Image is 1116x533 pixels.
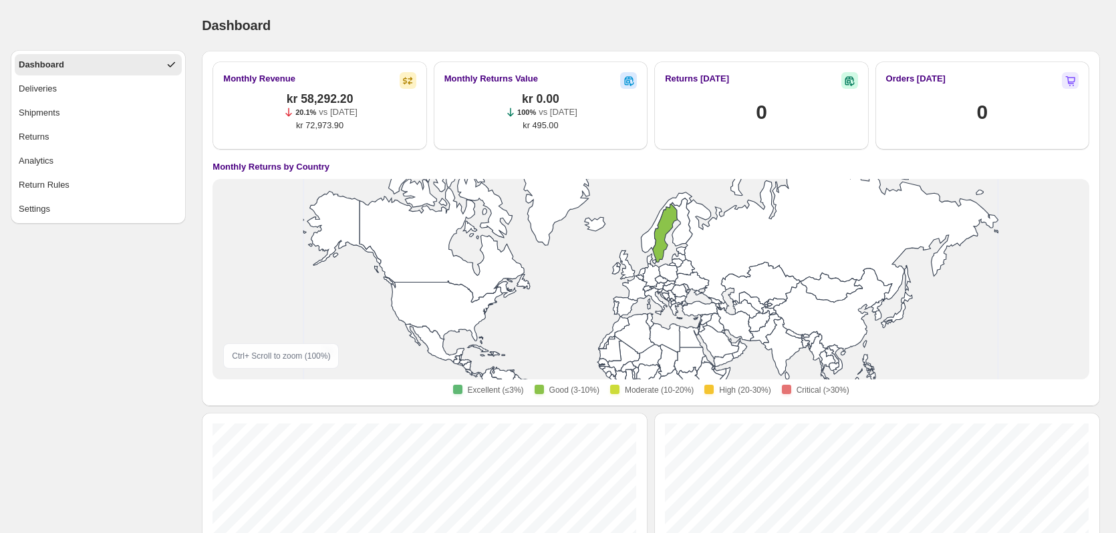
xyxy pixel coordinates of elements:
span: Dashboard [202,18,271,33]
button: Deliveries [15,78,182,100]
span: Excellent (≤3%) [468,385,524,395]
span: 20.1% [295,108,316,116]
h1: 0 [977,99,988,126]
span: 100% [517,108,536,116]
h2: Returns [DATE] [665,72,729,85]
h2: Monthly Revenue [223,72,295,85]
p: vs [DATE] [319,106,358,119]
button: Analytics [15,150,182,172]
span: Critical (>30%) [797,385,849,395]
div: Returns [19,130,49,144]
span: Moderate (10-20%) [625,385,694,395]
h4: Monthly Returns by Country [213,160,329,174]
span: kr 58,292.20 [287,92,354,106]
h2: Orders [DATE] [886,72,946,85]
div: Shipments [19,106,59,120]
span: Good (3-10%) [549,385,599,395]
button: Settings [15,198,182,220]
p: vs [DATE] [539,106,577,119]
div: Deliveries [19,82,57,96]
span: kr 0.00 [522,92,559,106]
div: Return Rules [19,178,69,192]
button: Returns [15,126,182,148]
button: Shipments [15,102,182,124]
span: kr 72,973.90 [296,119,343,132]
div: Ctrl + Scroll to zoom ( 100 %) [223,343,339,369]
h2: Monthly Returns Value [444,72,538,85]
div: Dashboard [19,58,64,71]
button: Return Rules [15,174,182,196]
div: Analytics [19,154,53,168]
span: kr 495.00 [523,119,558,132]
h1: 0 [756,99,766,126]
span: High (20-30%) [719,385,771,395]
div: Settings [19,202,50,216]
button: Dashboard [15,54,182,75]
